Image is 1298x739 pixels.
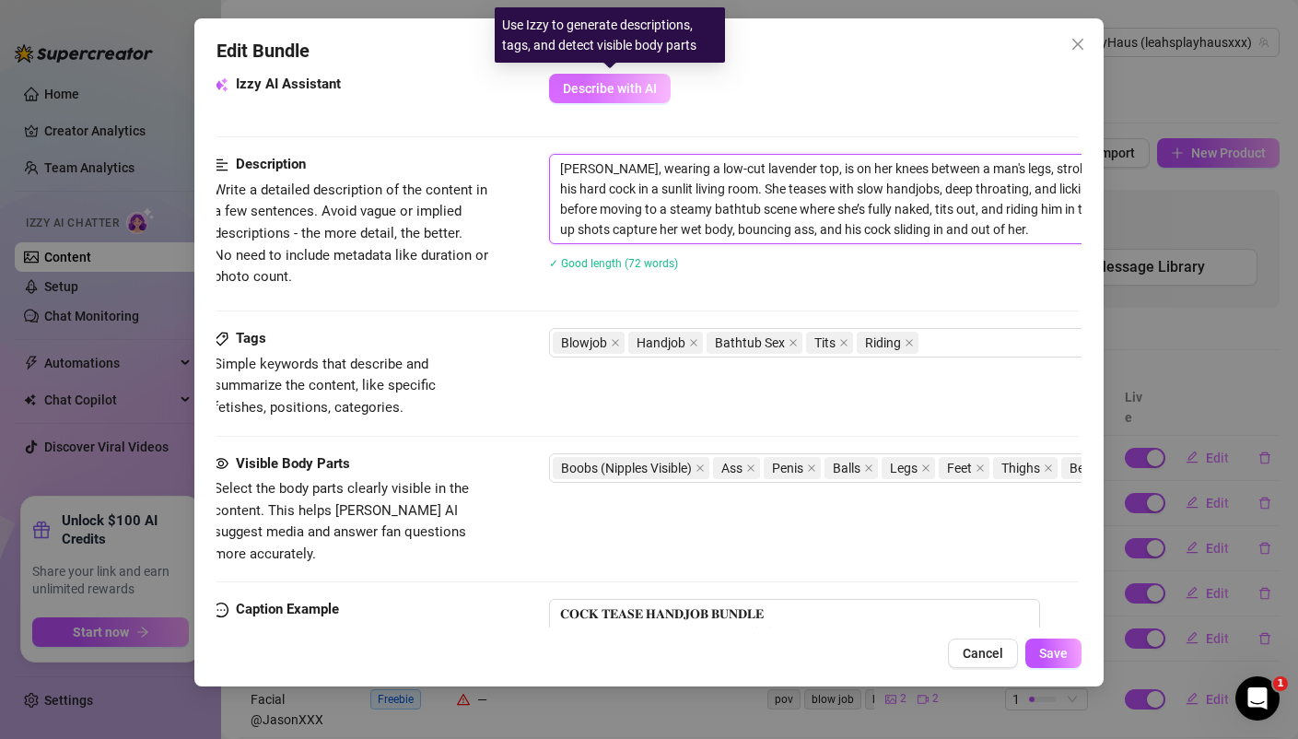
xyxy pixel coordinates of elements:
span: Handjob [628,332,703,354]
span: Tits [814,333,836,353]
span: close [696,463,705,473]
span: ✓ Good length (72 words) [549,257,678,270]
span: Legs [890,458,918,478]
strong: Description [236,156,306,172]
span: Select the body parts clearly visible in the content. This helps [PERSON_NAME] AI suggest media a... [214,480,469,562]
span: close [921,463,930,473]
span: eye [214,456,228,471]
span: Save [1039,646,1068,661]
span: Boobs (Nipples Visible) [553,457,709,479]
span: Legs [882,457,935,479]
span: Riding [857,332,918,354]
span: Write a detailed description of the content in a few sentences. Avoid vague or implied descriptio... [214,182,488,285]
button: Cancel [948,639,1018,668]
span: close [1070,37,1085,52]
span: close [864,463,873,473]
textarea: [PERSON_NAME], wearing a low-cut lavender top, is on her knees between a man's legs, stroking and... [550,155,1193,243]
span: Provide a sample caption that reflects the exact style you'd use in a chatting session. This is y... [214,627,482,709]
div: Use Izzy to generate descriptions, tags, and detect visible body parts [495,7,725,63]
strong: Caption Example [236,601,339,617]
span: Bathtub Sex [715,333,785,353]
span: Simple keywords that describe and summarize the content, like specific fetishes, positions, categ... [214,356,436,416]
span: message [214,599,228,621]
span: Ass [713,457,760,479]
span: tag [214,332,228,346]
span: Penis [772,458,803,478]
span: align-left [214,154,228,176]
span: 1 [1273,676,1288,691]
button: Close [1063,29,1093,59]
span: Bathtub Sex [707,332,802,354]
strong: Izzy AI Assistant [236,76,341,92]
span: Boobs (Nipples Visible) [561,458,692,478]
span: Belly [1061,457,1114,479]
span: Cancel [963,646,1003,661]
span: close [839,338,848,347]
textarea: 𝐂𝐎𝐂𝐊 𝐓𝐄𝐀𝐒𝐄 𝐇𝐀𝐍𝐃𝐉𝐎𝐁 𝐁𝐔𝐍𝐃𝐋𝐄 𝘔𝘺 𝘉𝘐𝘎𝘎𝘌𝘚𝘛 𝘉𝘈𝘕𝘎 𝘧𝘰𝘳 𝘺𝘰𝘶𝘳 𝘉𝘶𝘤𝘬 🧨 🤑 👉 4 Handjob Videos 👉 Over 14 min comb... [549,599,1039,730]
span: Balls [833,458,860,478]
span: Thighs [993,457,1058,479]
button: Save [1025,639,1082,668]
span: close [789,338,798,347]
span: Tits [806,332,853,354]
strong: Visible Body Parts [236,455,350,472]
span: Feet [947,458,972,478]
span: close [746,463,755,473]
span: close [905,338,914,347]
span: Thighs [1001,458,1040,478]
span: close [976,463,985,473]
span: Penis [764,457,821,479]
span: Edit Bundle [216,37,310,65]
span: Blowjob [553,332,625,354]
span: Ass [721,458,743,478]
span: Balls [824,457,878,479]
strong: Tags [236,330,266,346]
span: Close [1063,37,1093,52]
span: close [611,338,620,347]
span: close [1044,463,1053,473]
span: Describe with AI [563,81,657,96]
span: Feet [939,457,989,479]
span: Riding [865,333,901,353]
span: Handjob [637,333,685,353]
span: Belly [1070,458,1096,478]
iframe: Intercom live chat [1235,676,1280,721]
button: Describe with AI [549,74,671,103]
span: close [807,463,816,473]
span: Blowjob [561,333,607,353]
span: close [689,338,698,347]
